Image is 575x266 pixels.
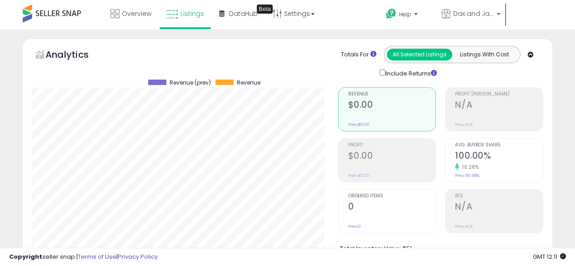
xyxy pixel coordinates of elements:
small: Prev: 90.68% [455,173,480,178]
span: Profit [348,143,436,148]
span: Revenue [348,92,436,97]
span: Overview [122,9,151,18]
button: All Selected Listings [387,49,452,60]
strong: Copyright [9,252,42,261]
h2: $0.00 [348,151,436,163]
i: Get Help [385,8,397,20]
small: Prev: $0.00 [348,122,370,127]
a: Privacy Policy [118,252,158,261]
span: Listings [180,9,204,18]
h2: N/A [455,100,543,112]
span: Ordered Items [348,194,436,199]
small: 10.28% [459,164,479,171]
h5: Analytics [45,48,106,63]
span: ROI [455,194,543,199]
span: Dax and Jade Co. [453,9,494,18]
span: 2025-10-9 12:11 GMT [533,252,566,261]
small: Prev: $0.00 [348,173,370,178]
span: DataHub [229,9,258,18]
span: Revenue (prev) [170,80,211,86]
button: Listings With Cost [452,49,517,60]
span: Avg. Buybox Share [455,143,543,148]
h2: $0.00 [348,100,436,112]
small: Prev: N/A [455,122,473,127]
a: Help [379,1,433,30]
a: Terms of Use [78,252,116,261]
span: Revenue [237,80,260,86]
li: $51 [340,242,536,253]
div: seller snap | | [9,253,158,261]
span: Help [399,10,411,18]
small: Prev: 0 [348,224,361,229]
h2: N/A [455,201,543,214]
b: Total Inventory Value: [340,245,401,252]
h2: 0 [348,201,436,214]
span: Profit [PERSON_NAME] [455,92,543,97]
h2: 100.00% [455,151,543,163]
small: Prev: N/A [455,224,473,229]
div: Tooltip anchor [257,5,273,14]
div: Totals For [341,50,376,59]
div: Include Returns [373,68,448,78]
